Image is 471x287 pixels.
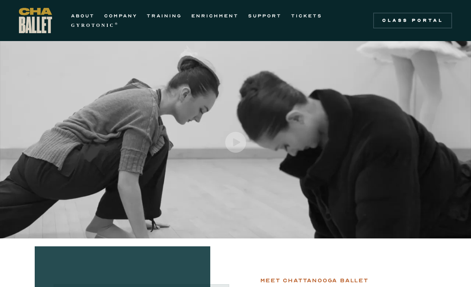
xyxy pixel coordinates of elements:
a: home [19,8,52,33]
a: TICKETS [291,11,322,21]
a: COMPANY [104,11,137,21]
div: Meet chattanooga ballet [260,276,368,285]
a: Class Portal [373,13,452,28]
sup: ® [115,22,119,26]
div: Class Portal [378,17,447,24]
a: GYROTONIC® [71,21,119,30]
a: SUPPORT [248,11,282,21]
a: TRAINING [147,11,182,21]
a: ENRICHMENT [191,11,239,21]
strong: GYROTONIC [71,23,115,28]
a: ABOUT [71,11,95,21]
